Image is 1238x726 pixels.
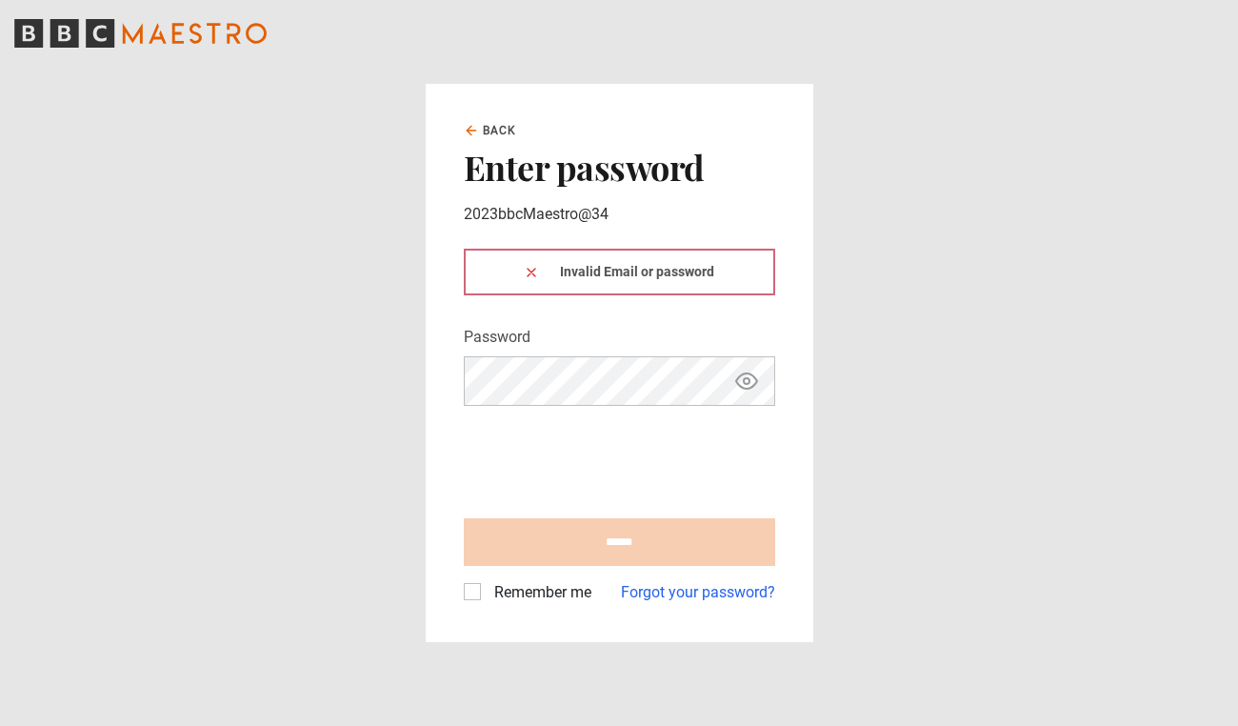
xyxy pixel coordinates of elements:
[14,19,267,48] svg: BBC Maestro
[464,249,775,295] div: Invalid Email or password
[464,122,517,139] a: Back
[621,581,775,604] a: Forgot your password?
[487,581,591,604] label: Remember me
[464,326,530,349] label: Password
[464,421,753,495] iframe: reCAPTCHA
[464,147,775,187] h2: Enter password
[730,365,763,398] button: Show password
[483,122,517,139] span: Back
[464,203,775,226] p: 2023bbcMaestro@34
